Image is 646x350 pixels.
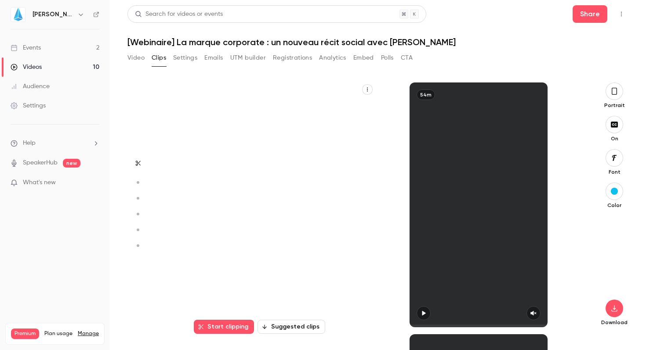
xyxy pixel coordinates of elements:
[194,320,254,334] button: Start clipping
[600,168,628,175] p: Font
[11,139,99,148] li: help-dropdown-opener
[573,5,607,23] button: Share
[44,330,73,337] span: Plan usage
[417,89,435,100] div: 54m
[152,51,166,65] button: Clips
[78,330,99,337] a: Manage
[23,178,56,187] span: What's new
[127,37,628,47] h1: [Webinaire] La marque corporate : un nouveau récit social avec [PERSON_NAME]
[11,7,25,21] img: JIN
[230,51,266,65] button: UTM builder
[33,10,74,19] h6: [PERSON_NAME]
[63,159,80,168] span: new
[127,51,145,65] button: Video
[11,329,39,339] span: Premium
[23,158,58,168] a: SpeakerHub
[89,179,99,187] iframe: Noticeable Trigger
[319,51,346,65] button: Analytics
[173,51,197,65] button: Settings
[135,10,223,19] div: Search for videos or events
[353,51,374,65] button: Embed
[204,51,223,65] button: Emails
[401,51,413,65] button: CTA
[600,102,628,109] p: Portrait
[258,320,325,334] button: Suggested clips
[600,319,628,326] p: Download
[11,43,41,52] div: Events
[273,51,312,65] button: Registrations
[11,101,46,110] div: Settings
[600,135,628,142] p: On
[11,82,50,91] div: Audience
[600,202,628,209] p: Color
[614,7,628,21] button: Top Bar Actions
[11,63,42,71] div: Videos
[381,51,394,65] button: Polls
[23,139,36,148] span: Help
